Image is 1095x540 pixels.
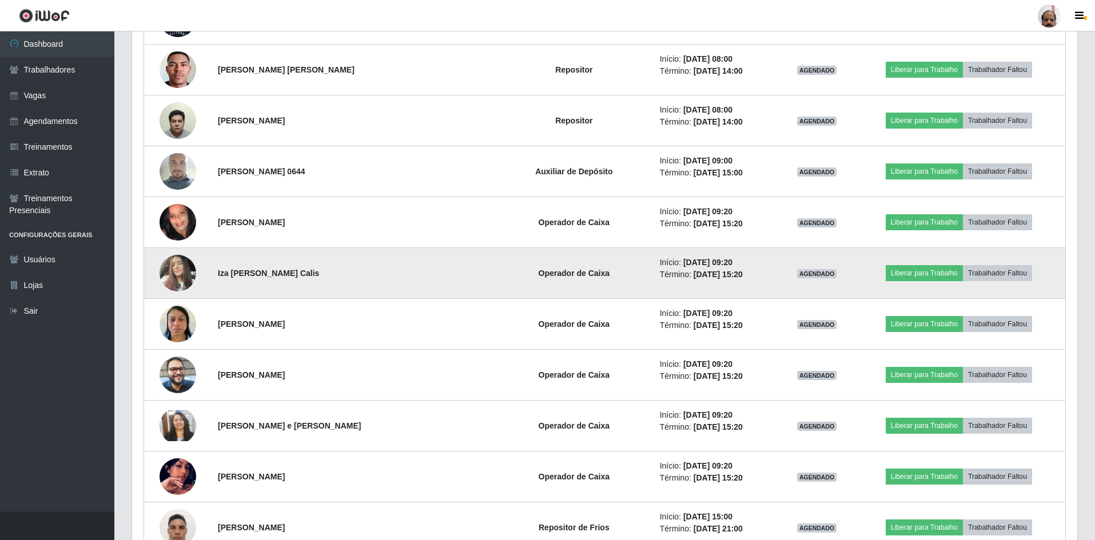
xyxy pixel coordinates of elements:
time: [DATE] 09:20 [683,207,732,216]
strong: Iza [PERSON_NAME] Calis [218,269,319,278]
li: Início: [660,53,775,65]
li: Término: [660,523,775,535]
button: Trabalhador Faltou [963,519,1032,535]
time: [DATE] 14:00 [694,66,743,75]
button: Trabalhador Faltou [963,113,1032,129]
span: AGENDADO [797,218,837,227]
strong: [PERSON_NAME] [218,319,285,329]
li: Término: [660,167,775,179]
span: AGENDADO [797,117,837,126]
li: Início: [660,358,775,370]
img: 1756310362106.jpeg [160,410,196,442]
strong: [PERSON_NAME] [218,370,285,379]
img: 1754675382047.jpeg [160,249,196,297]
img: 1755090695387.jpeg [160,350,196,399]
button: Liberar para Trabalho [886,62,963,78]
button: Trabalhador Faltou [963,62,1032,78]
time: [DATE] 21:00 [694,524,743,533]
li: Início: [660,206,775,218]
button: Liberar para Trabalho [886,265,963,281]
strong: Operador de Caixa [539,319,610,329]
button: Liberar para Trabalho [886,316,963,332]
img: CoreUI Logo [19,9,70,23]
li: Início: [660,409,775,421]
strong: [PERSON_NAME] [218,116,285,125]
time: [DATE] 15:00 [694,168,743,177]
span: AGENDADO [797,422,837,431]
li: Início: [660,511,775,523]
strong: [PERSON_NAME] e [PERSON_NAME] [218,421,361,430]
img: 1754146149925.jpeg [160,299,196,348]
strong: [PERSON_NAME] [PERSON_NAME] [218,65,355,74]
button: Liberar para Trabalho [886,367,963,383]
li: Término: [660,65,775,77]
img: 1743423674291.jpeg [160,139,196,204]
li: Início: [660,257,775,269]
time: [DATE] 09:20 [683,309,732,318]
span: AGENDADO [797,167,837,177]
span: AGENDADO [797,269,837,278]
strong: Operador de Caixa [539,421,610,430]
span: AGENDADO [797,66,837,75]
li: Término: [660,269,775,281]
span: AGENDADO [797,473,837,482]
time: [DATE] 09:20 [683,461,732,470]
strong: Operador de Caixa [539,370,610,379]
time: [DATE] 15:20 [694,321,743,330]
strong: Auxiliar de Depósito [535,167,612,176]
strong: [PERSON_NAME] 0644 [218,167,305,176]
button: Liberar para Trabalho [886,113,963,129]
time: [DATE] 08:00 [683,105,732,114]
button: Liberar para Trabalho [886,418,963,434]
strong: Operador de Caixa [539,472,610,481]
li: Término: [660,218,775,230]
time: [DATE] 15:00 [683,512,732,521]
time: [DATE] 15:20 [694,270,743,279]
span: AGENDADO [797,320,837,329]
strong: [PERSON_NAME] [218,472,285,481]
li: Início: [660,460,775,472]
button: Trabalhador Faltou [963,469,1032,485]
button: Trabalhador Faltou [963,418,1032,434]
time: [DATE] 14:00 [694,117,743,126]
time: [DATE] 08:00 [683,54,732,63]
span: AGENDADO [797,523,837,533]
span: AGENDADO [797,371,837,380]
time: [DATE] 09:20 [683,359,732,369]
img: 1701891502546.jpeg [160,182,196,263]
img: 1758229509214.jpeg [160,444,196,509]
li: Início: [660,155,775,167]
time: [DATE] 09:20 [683,410,732,419]
button: Trabalhador Faltou [963,214,1032,230]
strong: Operador de Caixa [539,269,610,278]
li: Término: [660,472,775,484]
strong: Repositor [555,116,592,125]
time: [DATE] 09:00 [683,156,732,165]
strong: Repositor [555,65,592,74]
time: [DATE] 15:20 [694,422,743,431]
button: Trabalhador Faltou [963,367,1032,383]
li: Início: [660,307,775,319]
strong: [PERSON_NAME] [218,218,285,227]
button: Trabalhador Faltou [963,316,1032,332]
strong: Repositor de Frios [539,523,610,532]
time: [DATE] 15:20 [694,371,743,381]
li: Término: [660,319,775,331]
li: Término: [660,116,775,128]
li: Término: [660,421,775,433]
time: [DATE] 09:20 [683,258,732,267]
li: Término: [660,370,775,382]
li: Início: [660,104,775,116]
strong: [PERSON_NAME] [218,523,285,532]
time: [DATE] 15:20 [694,473,743,482]
img: 1737835667869.jpeg [160,29,196,110]
time: [DATE] 15:20 [694,219,743,228]
button: Liberar para Trabalho [886,469,963,485]
img: 1756848334651.jpeg [160,96,196,145]
button: Liberar para Trabalho [886,519,963,535]
button: Liberar para Trabalho [886,214,963,230]
button: Liberar para Trabalho [886,163,963,179]
strong: Operador de Caixa [539,218,610,227]
button: Trabalhador Faltou [963,265,1032,281]
button: Trabalhador Faltou [963,163,1032,179]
